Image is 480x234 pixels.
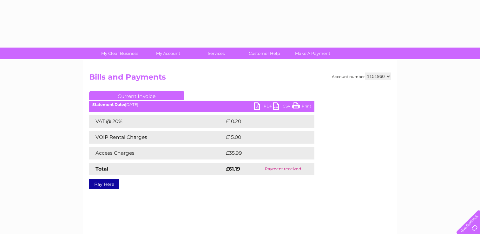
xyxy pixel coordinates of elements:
strong: Total [95,166,108,172]
div: Account number [332,73,391,80]
a: Make A Payment [286,48,339,59]
a: PDF [254,102,273,112]
td: £10.20 [224,115,301,128]
a: Print [292,102,311,112]
td: VAT @ 20% [89,115,224,128]
td: £35.99 [224,147,302,159]
a: Pay Here [89,179,119,189]
h2: Bills and Payments [89,73,391,85]
strong: £61.19 [226,166,240,172]
a: Customer Help [238,48,291,59]
td: VOIP Rental Charges [89,131,224,144]
a: My Account [142,48,194,59]
td: £15.00 [224,131,301,144]
a: Current Invoice [89,91,184,100]
div: [DATE] [89,102,314,107]
a: My Clear Business [94,48,146,59]
a: Services [190,48,242,59]
td: Access Charges [89,147,224,159]
a: CSV [273,102,292,112]
td: Payment received [252,163,314,175]
b: Statement Date: [92,102,125,107]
